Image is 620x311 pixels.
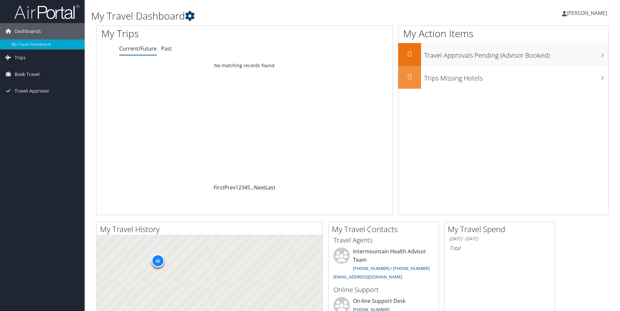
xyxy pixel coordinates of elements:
[398,27,608,40] h1: My Action Items
[241,184,244,191] a: 3
[91,9,439,23] h1: My Travel Dashboard
[398,71,421,82] h2: 0
[14,4,79,20] img: airportal-logo.png
[15,66,40,82] span: Book Travel
[562,3,613,23] a: [PERSON_NAME]
[332,224,439,235] h2: My Travel Contacts
[151,254,164,267] div: 42
[15,50,26,66] span: Trips
[567,9,607,17] span: [PERSON_NAME]
[333,236,434,245] h3: Travel Agents
[398,43,608,66] a: 0Travel Approvals Pending (Advisor Booked)
[161,45,172,52] a: Past
[15,23,41,39] span: Dashboards
[398,48,421,59] h2: 0
[449,236,550,242] h6: [DATE] - [DATE]
[353,265,430,271] a: [PHONE_NUMBER] / [PHONE_NUMBER]
[449,244,550,252] h6: Total
[101,27,264,40] h1: My Trips
[96,60,393,71] td: No matching records found
[424,70,608,83] h3: Trips Missing Hotels
[238,184,241,191] a: 2
[247,184,250,191] a: 5
[244,184,247,191] a: 4
[333,285,434,294] h3: Online Support
[119,45,157,52] a: Current/Future
[330,247,437,282] li: Intermountain Health Advisor Team
[265,184,275,191] a: Last
[224,184,235,191] a: Prev
[100,224,322,235] h2: My Travel History
[333,274,402,280] a: [EMAIL_ADDRESS][DOMAIN_NAME]
[235,184,238,191] a: 1
[424,48,608,60] h3: Travel Approvals Pending (Advisor Booked)
[15,83,49,99] span: Travel Approval
[250,184,254,191] span: …
[214,184,224,191] a: First
[398,66,608,89] a: 0Trips Missing Hotels
[254,184,265,191] a: Next
[448,224,555,235] h2: My Travel Spend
